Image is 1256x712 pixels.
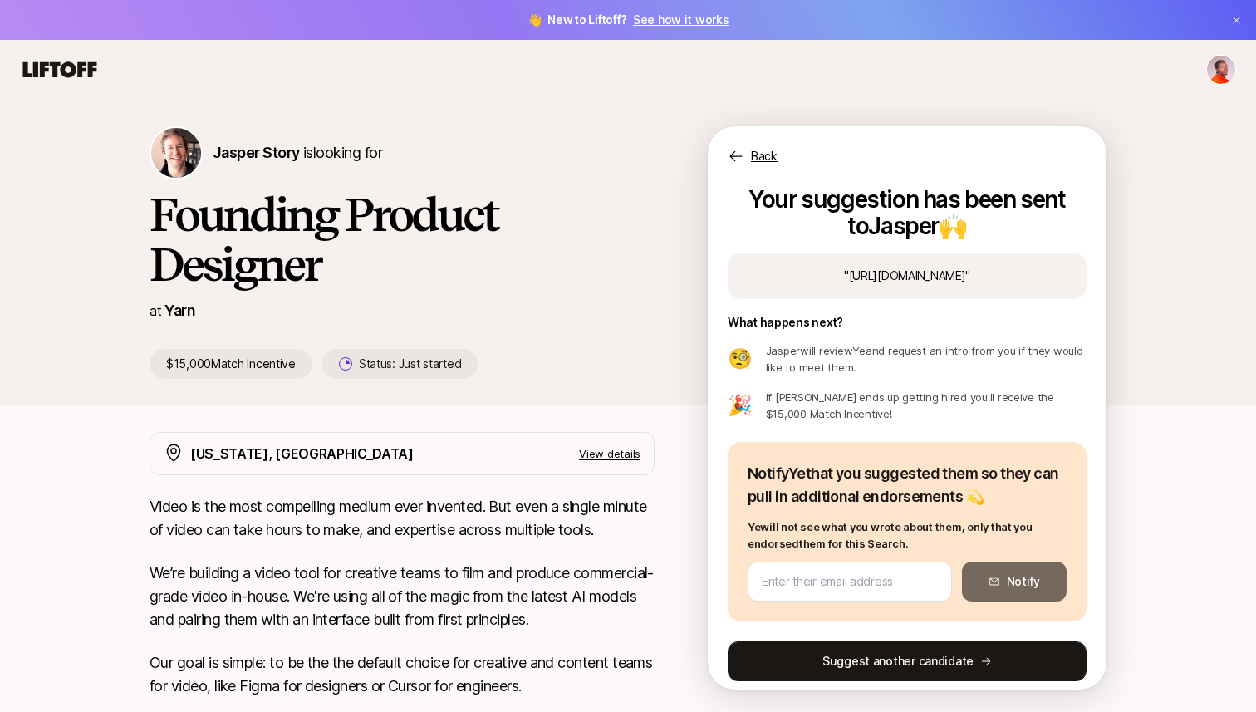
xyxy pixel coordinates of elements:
[766,342,1087,376] p: Jasper will review Ye and request an intro from you if they would like to meet them.
[748,462,1067,508] p: Notify Ye that you suggested them so they can pull in additional endorsements 💫
[844,266,970,286] p: " [URL][DOMAIN_NAME] "
[728,179,1087,239] p: Your suggestion has been sent to Jasper 🙌
[1206,55,1236,85] button: Felix Ayoola
[728,312,843,332] p: What happens next?
[213,141,382,164] p: is looking for
[728,395,753,415] p: 🎉
[151,128,201,178] img: Jasper Story
[150,651,655,698] p: Our goal is simple: to be the the default choice for creative and content teams for video, like F...
[748,518,1067,552] p: Ye will not see what you wrote about them, only that you endorsed them for this Search.
[1207,56,1235,84] img: Felix Ayoola
[762,572,938,592] input: Enter their email address
[164,302,195,319] a: Yarn
[751,146,778,166] p: Back
[728,349,753,369] p: 🧐
[527,10,729,30] span: 👋 New to Liftoff?
[150,349,312,379] p: $15,000 Match Incentive
[150,495,655,542] p: Video is the most compelling medium ever invented. But even a single minute of video can take hou...
[150,189,655,289] h1: Founding Product Designer
[213,144,300,161] span: Jasper Story
[150,300,161,322] p: at
[359,354,461,374] p: Status:
[150,562,655,631] p: We’re building a video tool for creative teams to film and produce commercial-grade video in-hous...
[633,12,729,27] a: See how it works
[579,445,640,462] p: View details
[766,389,1087,422] p: If [PERSON_NAME] ends up getting hired you'll receive the $15,000 Match Incentive!
[728,641,1087,681] button: Suggest another candidate
[190,443,414,464] p: [US_STATE], [GEOGRAPHIC_DATA]
[399,356,462,371] span: Just started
